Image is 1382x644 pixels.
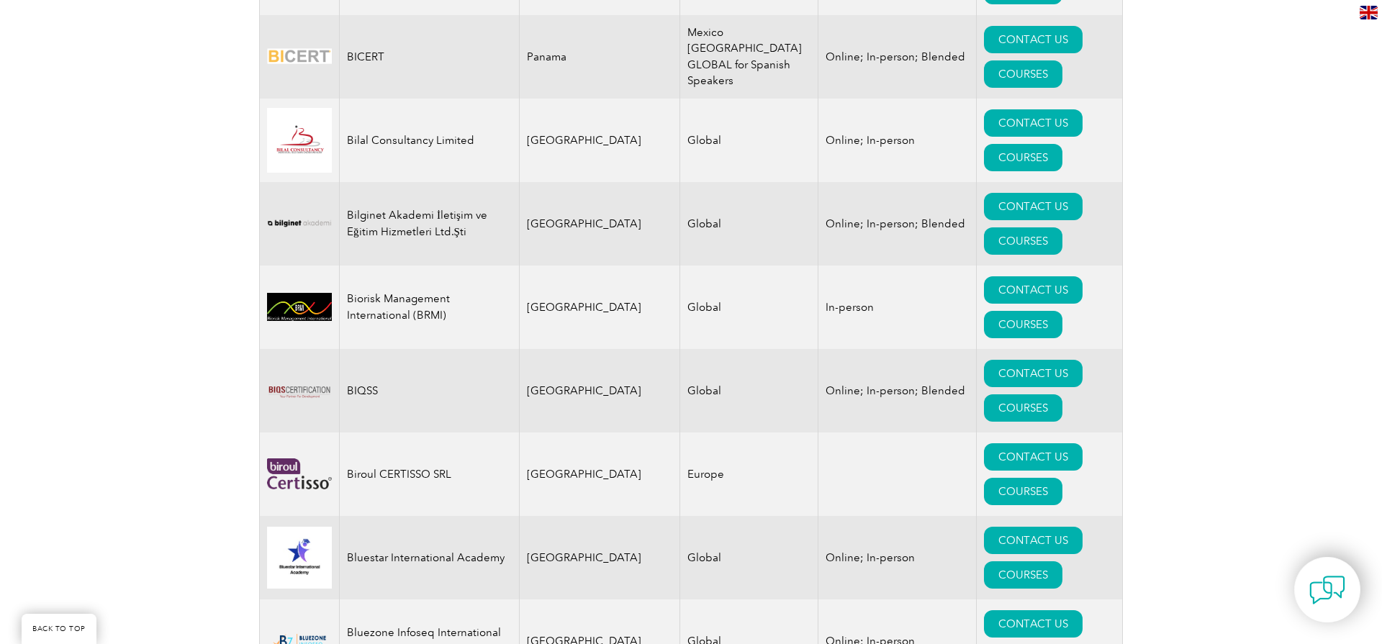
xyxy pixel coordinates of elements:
td: Bilal Consultancy Limited [340,99,520,182]
td: Global [679,266,818,349]
td: [GEOGRAPHIC_DATA] [520,516,680,599]
td: [GEOGRAPHIC_DATA] [520,99,680,182]
img: 2f91f213-be97-eb11-b1ac-00224815388c-logo.jpg [267,108,332,173]
img: d01771b9-0638-ef11-a316-00224812a81c-logo.jpg [267,293,332,321]
td: [GEOGRAPHIC_DATA] [520,432,680,516]
img: 0db89cae-16d3-ed11-a7c7-0022481565fd-logo.jpg [267,527,332,589]
a: CONTACT US [984,109,1083,137]
td: Online; In-person [818,99,976,182]
a: CONTACT US [984,193,1083,220]
img: en [1360,6,1378,19]
td: Panama [520,15,680,99]
img: 48480d59-8fd2-ef11-a72f-002248108aed-logo.png [267,458,332,489]
td: Online; In-person; Blended [818,15,976,99]
img: contact-chat.png [1309,572,1345,608]
img: 13dcf6a5-49c1-ed11-b597-0022481565fd-logo.png [267,358,332,423]
td: Global [679,99,818,182]
img: d424547b-a6e0-e911-a812-000d3a795b83-logo.png [267,39,332,74]
td: Online; In-person; Blended [818,349,976,432]
td: Biroul CERTISSO SRL [340,432,520,516]
a: COURSES [984,227,1062,255]
a: COURSES [984,561,1062,589]
td: Global [679,182,818,266]
td: In-person [818,266,976,349]
td: Biorisk Management International (BRMI) [340,266,520,349]
a: BACK TO TOP [22,614,96,644]
td: BICERT [340,15,520,99]
a: CONTACT US [984,26,1083,53]
td: Online; In-person [818,516,976,599]
a: CONTACT US [984,276,1083,304]
td: BIQSS [340,349,520,432]
td: Online; In-person; Blended [818,182,976,266]
td: Mexico [GEOGRAPHIC_DATA] GLOBAL for Spanish Speakers [679,15,818,99]
a: CONTACT US [984,360,1083,387]
td: Bilginet Akademi İletişim ve Eğitim Hizmetleri Ltd.Şti [340,182,520,266]
a: COURSES [984,478,1062,505]
td: [GEOGRAPHIC_DATA] [520,182,680,266]
td: Global [679,516,818,599]
a: CONTACT US [984,443,1083,471]
a: CONTACT US [984,527,1083,554]
td: Global [679,349,818,432]
a: COURSES [984,311,1062,338]
td: Europe [679,432,818,516]
td: Bluestar International Academy [340,516,520,599]
td: [GEOGRAPHIC_DATA] [520,349,680,432]
a: CONTACT US [984,610,1083,638]
a: COURSES [984,60,1062,88]
a: COURSES [984,394,1062,422]
img: a1985bb7-a6fe-eb11-94ef-002248181dbe-logo.png [267,206,332,241]
td: [GEOGRAPHIC_DATA] [520,266,680,349]
a: COURSES [984,144,1062,171]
